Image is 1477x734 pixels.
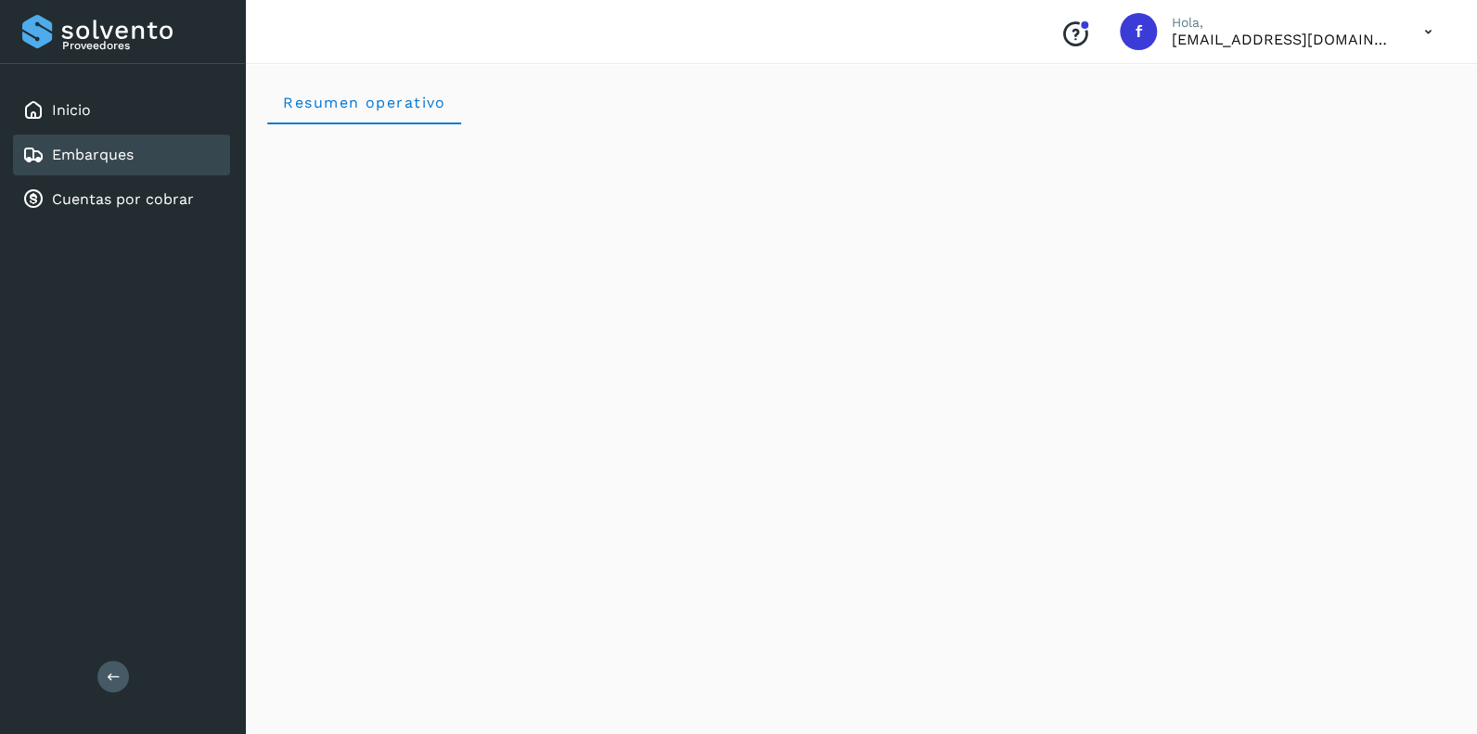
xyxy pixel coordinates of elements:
a: Cuentas por cobrar [52,190,194,208]
p: Hola, [1172,15,1394,31]
a: Inicio [52,101,91,119]
div: Cuentas por cobrar [13,179,230,220]
p: Proveedores [62,39,223,52]
p: facturacion@logisticafbr.com.mx [1172,31,1394,48]
a: Embarques [52,146,134,163]
div: Embarques [13,135,230,175]
span: Resumen operativo [282,94,446,111]
div: Inicio [13,90,230,131]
